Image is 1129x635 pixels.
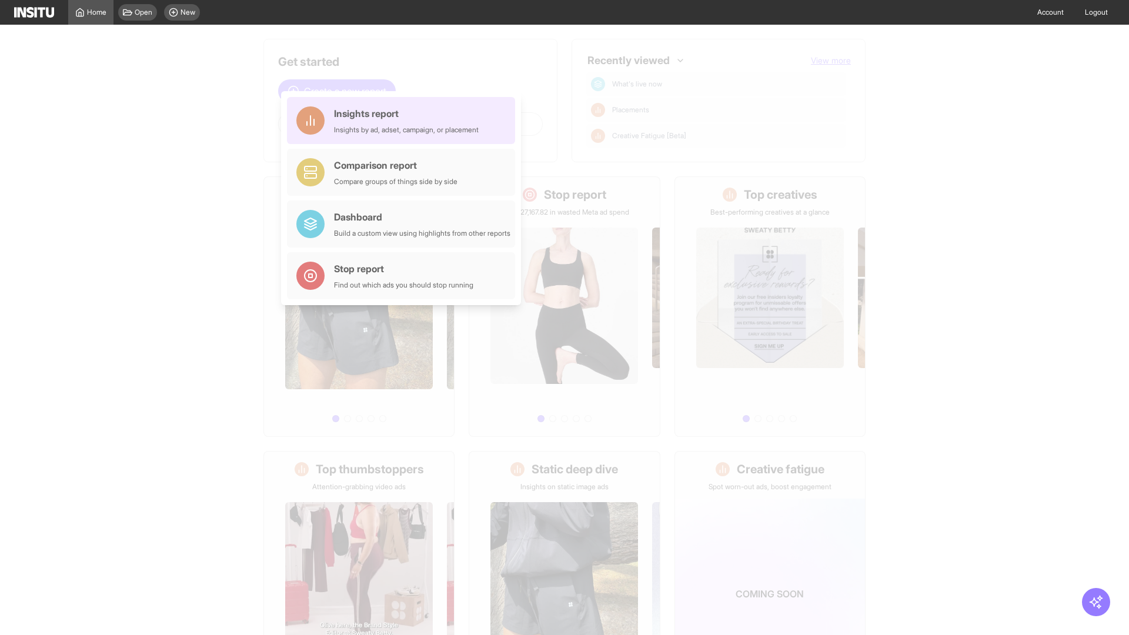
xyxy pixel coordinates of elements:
span: New [181,8,195,17]
div: Find out which ads you should stop running [334,280,473,290]
div: Stop report [334,262,473,276]
span: Open [135,8,152,17]
div: Build a custom view using highlights from other reports [334,229,510,238]
img: Logo [14,7,54,18]
div: Compare groups of things side by side [334,177,457,186]
div: Comparison report [334,158,457,172]
div: Insights report [334,106,479,121]
span: Home [87,8,106,17]
div: Insights by ad, adset, campaign, or placement [334,125,479,135]
div: Dashboard [334,210,510,224]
